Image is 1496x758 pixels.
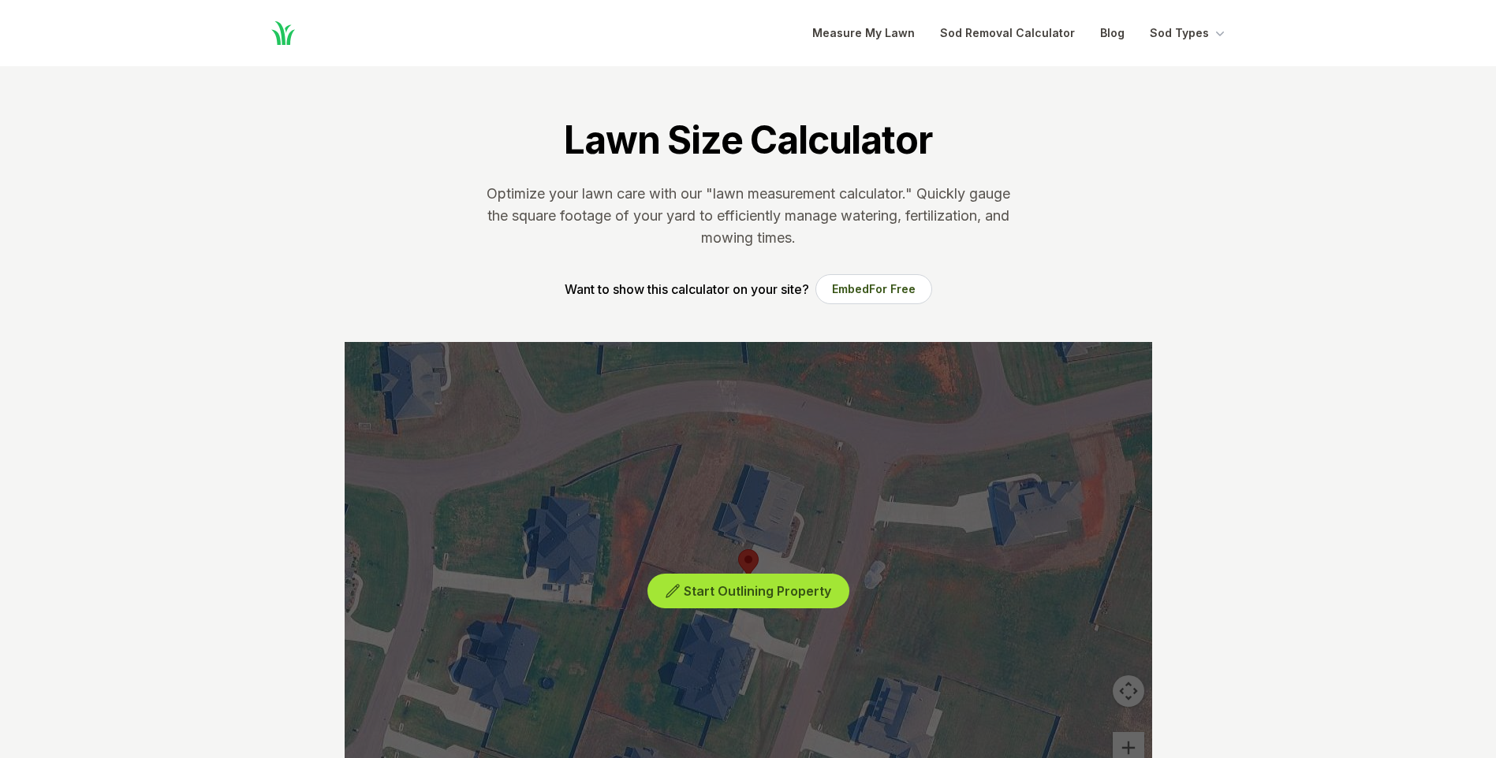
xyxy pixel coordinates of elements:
[1100,24,1125,43] a: Blog
[483,183,1013,249] p: Optimize your lawn care with our "lawn measurement calculator." Quickly gauge the square footage ...
[1150,24,1228,43] button: Sod Types
[647,574,849,609] button: Start Outlining Property
[684,583,831,599] span: Start Outlining Property
[869,282,916,295] span: For Free
[564,117,931,164] h1: Lawn Size Calculator
[565,280,809,299] p: Want to show this calculator on your site?
[940,24,1075,43] a: Sod Removal Calculator
[815,274,932,304] button: EmbedFor Free
[812,24,915,43] a: Measure My Lawn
